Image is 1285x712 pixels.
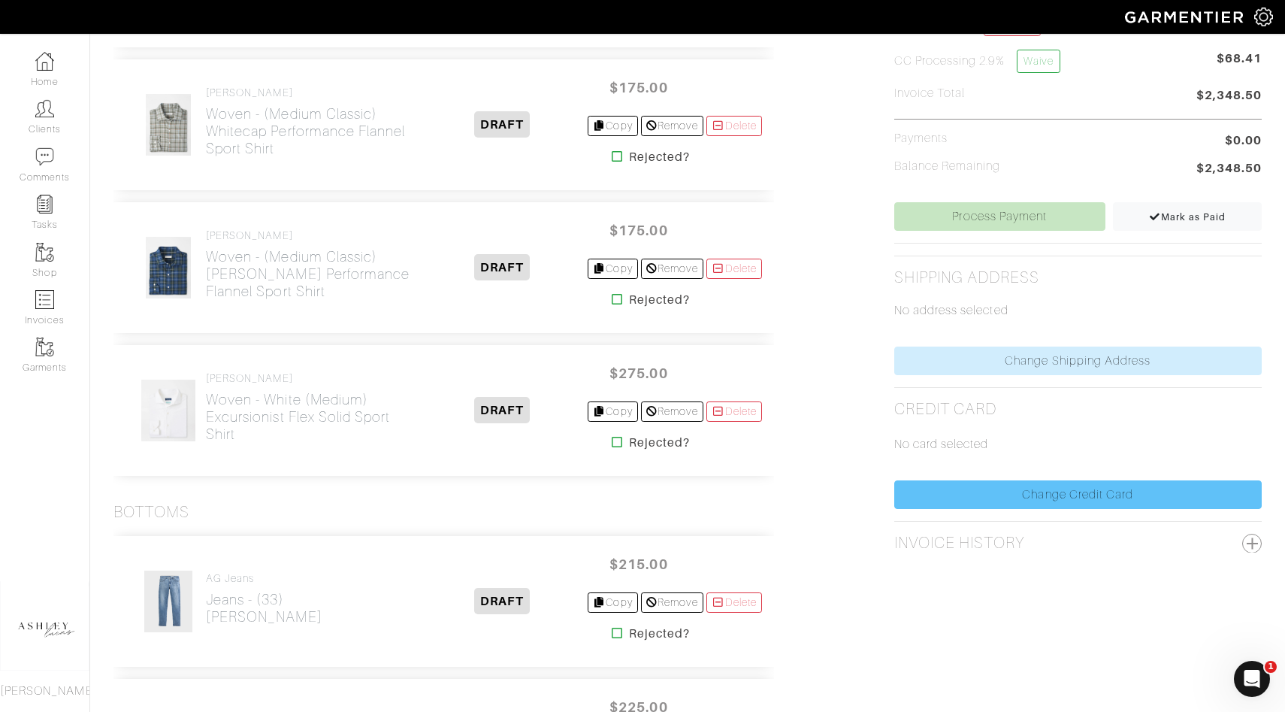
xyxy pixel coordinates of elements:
a: Remove [641,592,703,613]
h4: [PERSON_NAME] [206,372,417,385]
img: garments-icon-b7da505a4dc4fd61783c78ac3ca0ef83fa9d6f193b1c9dc38574b1d14d53ca28.png [35,243,54,262]
h3: Bottoms [113,503,189,522]
img: ormnqKEgAoUejDEVEBjnRZr8 [144,570,194,633]
span: $215.00 [594,548,684,580]
img: dashboard-icon-dbcd8f5a0b271acd01030246c82b418ddd0df26cd7fceb0bd07c9910d44c42f6.png [35,52,54,71]
h5: Payments [894,132,948,146]
a: Process Payment [894,202,1105,231]
a: [PERSON_NAME] Woven - (Medium Classic)[PERSON_NAME] Performance Flannel Sport Shirt [206,229,417,300]
h4: [PERSON_NAME] [206,86,417,99]
img: garments-icon-b7da505a4dc4fd61783c78ac3ca0ef83fa9d6f193b1c9dc38574b1d14d53ca28.png [35,338,54,356]
span: $0.00 [1225,132,1262,150]
a: Mark as Paid [1113,202,1262,231]
a: Change Credit Card [894,480,1262,509]
a: Remove [641,401,703,422]
span: $175.00 [594,71,684,104]
img: comment-icon-a0a6a9ef722e966f86d9cbdc48e553b5cf19dbc54f86b18d962a5391bc8f6eb6.png [35,147,54,166]
a: Change Shipping Address [894,347,1262,375]
span: $275.00 [594,357,684,389]
strong: Rejected? [629,291,690,309]
a: Copy [588,401,638,422]
img: EQbfvWkCgu87RJBkMPm2zd4n [145,236,192,299]
h5: Balance Remaining [894,159,1001,174]
span: $2,348.50 [1196,159,1262,180]
span: DRAFT [474,254,529,280]
span: Mark as Paid [1149,211,1226,223]
h2: Woven - White (Medium) Excursionist Flex Solid Sport Shirt [206,391,417,443]
img: aVMR5sHK4sTHTWZBwsgJS9zA [141,379,197,442]
a: AG Jeans Jeans - (33)[PERSON_NAME] [206,572,322,626]
a: Remove [641,259,703,279]
span: DRAFT [474,588,529,614]
span: DRAFT [474,397,529,423]
p: No address selected [894,301,1262,320]
a: Waive [1017,50,1060,73]
img: reminder-icon-8004d30b9f0a5d33ae49ab947aed9ed385cf756f9e5892f1edd6e32f2345188e.png [35,195,54,214]
a: Delete [706,116,762,136]
h2: Shipping Address [894,268,1040,287]
span: $2,348.50 [1196,86,1262,107]
a: Delete [706,259,762,279]
h2: Jeans - (33) [PERSON_NAME] [206,591,322,626]
h2: Woven - (Medium Classic) Whitecap Performance Flannel Sport Shirt [206,105,417,157]
span: $175.00 [594,214,684,247]
img: gear-icon-white-bd11855cb880d31180b6d7d6211b90ccbf57a29d726f0c71d8c61bd08dd39cc2.png [1254,8,1273,26]
h4: AG Jeans [206,572,322,585]
h5: Invoice Total [894,86,966,101]
a: [PERSON_NAME] Woven - White (Medium)Excursionist Flex Solid Sport Shirt [206,372,417,443]
h2: Invoice History [894,534,1025,553]
img: orders-icon-0abe47150d42831381b5fb84f609e132dff9fe21cb692f30cb5eec754e2cba89.png [35,290,54,309]
a: Copy [588,116,638,136]
strong: Rejected? [629,625,690,643]
a: Delete [706,592,762,613]
strong: Rejected? [629,434,690,452]
a: [PERSON_NAME] Woven - (Medium Classic)Whitecap Performance Flannel Sport Shirt [206,86,417,157]
h2: Credit Card [894,400,997,419]
img: MHjvMSmnVTBV7SZvQ2JjVwdb [145,93,192,156]
p: No card selected [894,435,1262,453]
a: Delete [706,401,762,422]
h4: [PERSON_NAME] [206,229,417,242]
a: Copy [588,259,638,279]
span: DRAFT [474,111,529,138]
h5: CC Processing 2.9% [894,50,1060,73]
img: clients-icon-6bae9207a08558b7cb47a8932f037763ab4055f8c8b6bfacd5dc20c3e0201464.png [35,99,54,118]
iframe: Intercom live chat [1234,661,1270,697]
span: $68.41 [1217,50,1262,79]
strong: Rejected? [629,148,690,166]
img: garmentier-logo-header-white-b43fb05a5012e4ada735d5af1a66efaba907eab6374d6393d1fbf88cb4ef424d.png [1117,4,1254,30]
a: Copy [588,592,638,613]
span: 1 [1265,661,1277,673]
h2: Woven - (Medium Classic) [PERSON_NAME] Performance Flannel Sport Shirt [206,248,417,300]
a: Remove [641,116,703,136]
